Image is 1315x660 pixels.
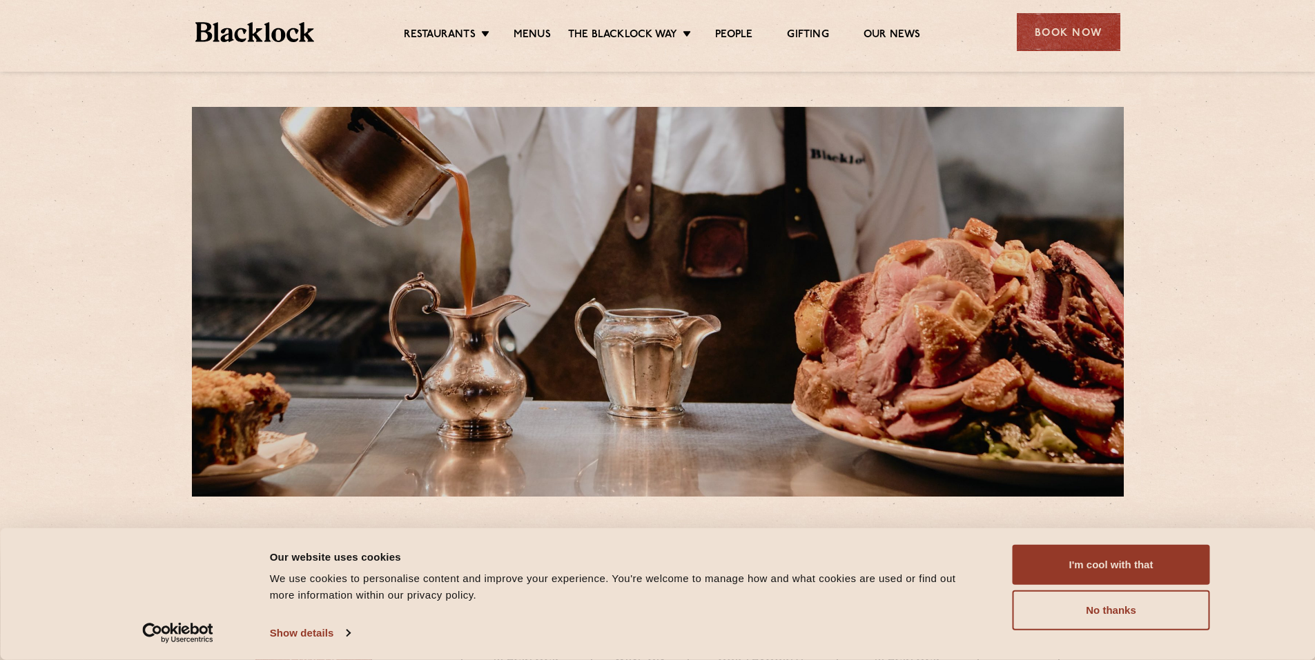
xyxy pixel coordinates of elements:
[270,570,982,603] div: We use cookies to personalise content and improve your experience. You're welcome to manage how a...
[117,623,238,643] a: Usercentrics Cookiebot - opens in a new window
[568,28,677,43] a: The Blacklock Way
[864,28,921,43] a: Our News
[1013,590,1210,630] button: No thanks
[270,548,982,565] div: Our website uses cookies
[270,623,350,643] a: Show details
[404,28,476,43] a: Restaurants
[1013,545,1210,585] button: I'm cool with that
[1017,13,1120,51] div: Book Now
[787,28,828,43] a: Gifting
[195,22,315,42] img: BL_Textured_Logo-footer-cropped.svg
[514,28,551,43] a: Menus
[715,28,752,43] a: People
